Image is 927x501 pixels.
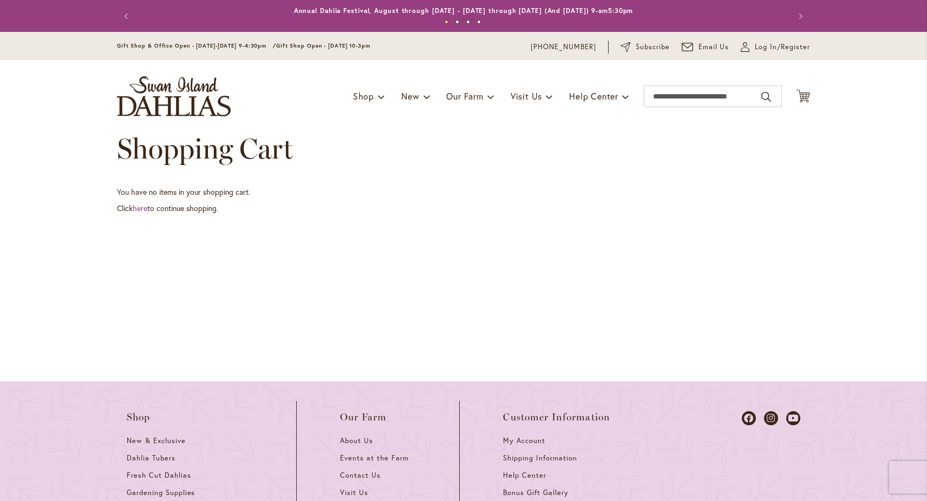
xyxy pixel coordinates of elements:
[764,411,778,425] a: Dahlias on Instagram
[511,90,542,102] span: Visit Us
[755,42,810,52] span: Log In/Register
[117,203,810,214] p: Click to continue shopping.
[127,471,191,480] span: Fresh Cut Dahlias
[742,411,756,425] a: Dahlias on Facebook
[276,42,370,49] span: Gift Shop Open - [DATE] 10-3pm
[455,20,459,24] button: 2 of 4
[8,463,38,493] iframe: Launch Accessibility Center
[127,453,175,463] span: Dahlia Tubers
[127,488,195,497] span: Gardening Supplies
[340,471,381,480] span: Contact Us
[445,20,448,24] button: 1 of 4
[503,453,577,463] span: Shipping Information
[503,471,546,480] span: Help Center
[503,488,568,497] span: Bonus Gift Gallery
[503,412,610,423] span: Customer Information
[786,411,800,425] a: Dahlias on Youtube
[127,436,186,445] span: New & Exclusive
[127,412,151,423] span: Shop
[133,203,147,213] a: here
[294,6,634,15] a: Annual Dahlia Festival, August through [DATE] - [DATE] through [DATE] (And [DATE]) 9-am5:30pm
[340,453,408,463] span: Events at the Farm
[477,20,481,24] button: 4 of 4
[636,42,670,52] span: Subscribe
[340,436,373,445] span: About Us
[117,42,276,49] span: Gift Shop & Office Open - [DATE]-[DATE] 9-4:30pm /
[340,488,368,497] span: Visit Us
[682,42,729,52] a: Email Us
[531,42,596,52] a: [PHONE_NUMBER]
[569,90,618,102] span: Help Center
[446,90,483,102] span: Our Farm
[401,90,419,102] span: New
[117,5,139,27] button: Previous
[503,436,545,445] span: My Account
[466,20,470,24] button: 3 of 4
[117,131,293,166] span: Shopping Cart
[117,76,231,116] a: store logo
[117,187,810,197] p: You have no items in your shopping cart.
[741,42,810,52] a: Log In/Register
[788,5,810,27] button: Next
[353,90,374,102] span: Shop
[340,412,387,423] span: Our Farm
[698,42,729,52] span: Email Us
[621,42,670,52] a: Subscribe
